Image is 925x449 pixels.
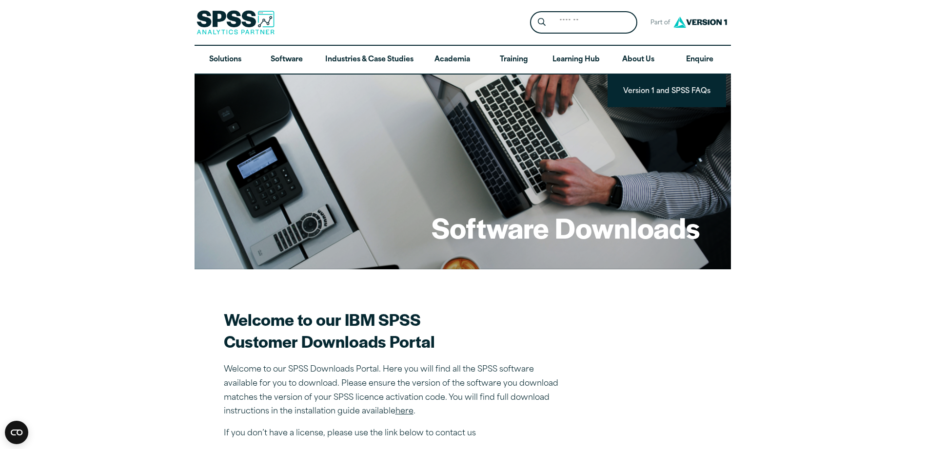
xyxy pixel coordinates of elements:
[538,18,546,26] svg: Search magnifying glass icon
[432,208,700,246] h1: Software Downloads
[615,81,718,99] a: Version 1 and SPSS FAQs
[195,46,731,74] nav: Desktop version of site main menu
[608,74,726,107] ul: About Us
[317,46,421,74] a: Industries & Case Studies
[608,46,669,74] a: About Us
[669,46,730,74] a: Enquire
[224,363,565,419] p: Welcome to our SPSS Downloads Portal. Here you will find all the SPSS software available for you ...
[195,46,256,74] a: Solutions
[197,10,275,35] img: SPSS Analytics Partner
[532,14,551,32] button: Search magnifying glass icon
[224,308,565,352] h2: Welcome to our IBM SPSS Customer Downloads Portal
[395,408,413,415] a: here
[256,46,317,74] a: Software
[530,11,637,34] form: Site Header Search Form
[671,13,729,31] img: Version1 Logo
[645,16,671,30] span: Part of
[545,46,608,74] a: Learning Hub
[483,46,544,74] a: Training
[421,46,483,74] a: Academia
[224,427,565,441] p: If you don’t have a license, please use the link below to contact us
[5,421,28,444] button: Open CMP widget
